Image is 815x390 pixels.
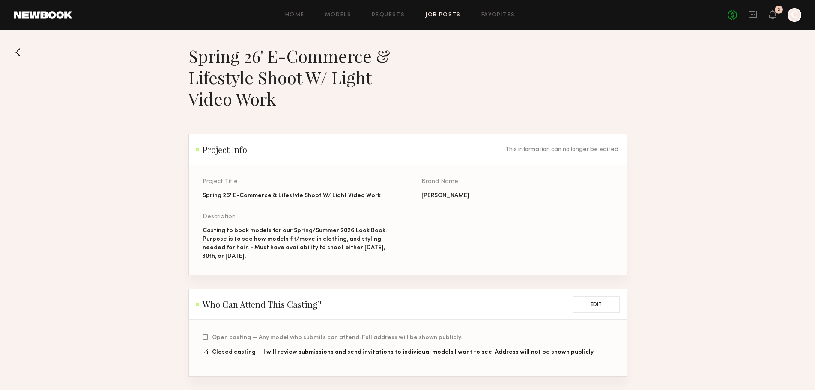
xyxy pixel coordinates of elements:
[196,299,322,310] h2: Who Can Attend This Casting?
[421,192,613,200] div: [PERSON_NAME]
[505,147,620,153] div: This information can no longer be edited.
[481,12,515,18] a: Favorites
[425,12,461,18] a: Job Posts
[203,214,394,220] div: Description
[788,8,801,22] a: C
[285,12,305,18] a: Home
[325,12,351,18] a: Models
[203,192,394,200] div: Spring 26' E-Commerce & Lifestyle Shoot W/ Light Video Work
[188,45,408,109] h1: Spring 26' E-Commerce & Lifestyle Shoot W/ Light Video Work
[421,179,613,185] div: Brand Name
[372,12,405,18] a: Requests
[203,179,394,185] div: Project Title
[777,8,780,12] div: 2
[203,227,394,261] div: Casting to book models for our Spring/Summer 2026 Look Book. Purpose is to see how models fit/mov...
[573,296,620,313] button: Edit
[196,145,247,155] h2: Project Info
[212,350,594,355] span: Closed casting — I will review submissions and send invitations to individual models I want to se...
[212,335,462,340] span: Open casting — Any model who submits can attend. Full address will be shown publicly.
